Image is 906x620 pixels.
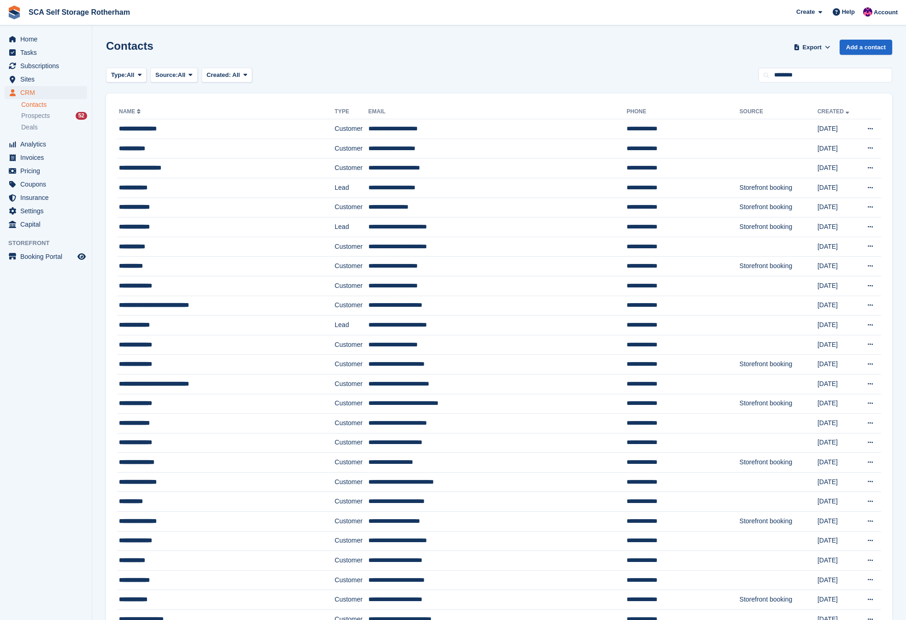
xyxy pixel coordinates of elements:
[817,355,858,374] td: [DATE]
[119,108,142,115] a: Name
[106,68,147,83] button: Type: All
[803,43,822,52] span: Export
[5,250,87,263] a: menu
[335,276,368,296] td: Customer
[740,105,817,119] th: Source
[76,112,87,120] div: 52
[817,178,858,198] td: [DATE]
[817,492,858,512] td: [DATE]
[792,40,832,55] button: Export
[5,178,87,191] a: menu
[817,108,851,115] a: Created
[335,374,368,394] td: Customer
[20,138,76,151] span: Analytics
[150,68,198,83] button: Source: All
[20,73,76,86] span: Sites
[335,492,368,512] td: Customer
[20,86,76,99] span: CRM
[335,531,368,551] td: Customer
[20,218,76,231] span: Capital
[201,68,252,83] button: Created: All
[335,570,368,590] td: Customer
[20,164,76,177] span: Pricing
[817,512,858,532] td: [DATE]
[817,335,858,355] td: [DATE]
[20,205,76,217] span: Settings
[817,217,858,237] td: [DATE]
[21,123,38,132] span: Deals
[817,257,858,276] td: [DATE]
[335,296,368,316] td: Customer
[21,111,50,120] span: Prospects
[20,151,76,164] span: Invoices
[5,46,87,59] a: menu
[627,105,740,119] th: Phone
[817,316,858,335] td: [DATE]
[817,590,858,610] td: [DATE]
[817,433,858,453] td: [DATE]
[335,590,368,610] td: Customer
[335,257,368,276] td: Customer
[21,123,87,132] a: Deals
[335,472,368,492] td: Customer
[740,257,817,276] td: Storefront booking
[106,40,154,52] h1: Contacts
[842,7,855,17] span: Help
[817,394,858,414] td: [DATE]
[335,316,368,335] td: Lead
[817,139,858,158] td: [DATE]
[20,178,76,191] span: Coupons
[5,73,87,86] a: menu
[817,374,858,394] td: [DATE]
[5,164,87,177] a: menu
[817,237,858,257] td: [DATE]
[335,414,368,433] td: Customer
[335,237,368,257] td: Customer
[335,453,368,473] td: Customer
[20,191,76,204] span: Insurance
[335,394,368,414] td: Customer
[20,46,76,59] span: Tasks
[335,139,368,158] td: Customer
[335,119,368,139] td: Customer
[5,138,87,151] a: menu
[335,433,368,453] td: Customer
[5,33,87,46] a: menu
[817,198,858,217] td: [DATE]
[335,158,368,178] td: Customer
[740,512,817,532] td: Storefront booking
[817,551,858,571] td: [DATE]
[5,59,87,72] a: menu
[368,105,627,119] th: Email
[335,198,368,217] td: Customer
[5,218,87,231] a: menu
[740,198,817,217] td: Storefront booking
[20,33,76,46] span: Home
[740,217,817,237] td: Storefront booking
[817,531,858,551] td: [DATE]
[25,5,134,20] a: SCA Self Storage Rotherham
[740,355,817,374] td: Storefront booking
[5,205,87,217] a: menu
[840,40,892,55] a: Add a contact
[817,158,858,178] td: [DATE]
[863,7,872,17] img: Sam Chapman
[21,100,87,109] a: Contacts
[127,70,135,80] span: All
[21,111,87,121] a: Prospects 52
[335,217,368,237] td: Lead
[335,178,368,198] td: Lead
[817,570,858,590] td: [DATE]
[76,251,87,262] a: Preview store
[740,394,817,414] td: Storefront booking
[5,86,87,99] a: menu
[796,7,815,17] span: Create
[207,71,231,78] span: Created:
[817,119,858,139] td: [DATE]
[155,70,178,80] span: Source:
[232,71,240,78] span: All
[5,151,87,164] a: menu
[817,276,858,296] td: [DATE]
[740,178,817,198] td: Storefront booking
[335,355,368,374] td: Customer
